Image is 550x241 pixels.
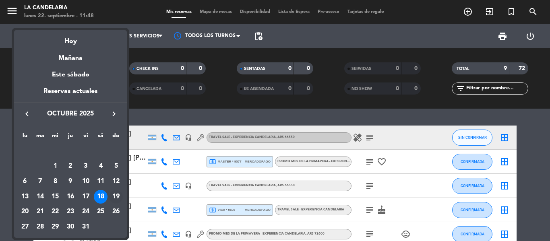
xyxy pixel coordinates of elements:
div: 4 [94,159,108,173]
td: 15 de octubre de 2025 [48,189,63,204]
td: 13 de octubre de 2025 [17,189,33,204]
td: 16 de octubre de 2025 [63,189,78,204]
div: 16 [64,190,77,204]
td: 23 de octubre de 2025 [63,204,78,220]
td: OCT. [17,144,124,159]
div: 2 [64,159,77,173]
td: 9 de octubre de 2025 [63,174,78,189]
td: 7 de octubre de 2025 [33,174,48,189]
td: 1 de octubre de 2025 [48,159,63,174]
div: 19 [109,190,123,204]
div: Este sábado [14,64,127,86]
div: 31 [79,220,93,234]
td: 29 de octubre de 2025 [48,219,63,235]
div: 24 [79,205,93,219]
td: 6 de octubre de 2025 [17,174,33,189]
td: 11 de octubre de 2025 [93,174,109,189]
td: 25 de octubre de 2025 [93,204,109,220]
div: 6 [18,175,32,188]
td: 3 de octubre de 2025 [78,159,93,174]
td: 20 de octubre de 2025 [17,204,33,220]
div: 29 [48,220,62,234]
td: 4 de octubre de 2025 [93,159,109,174]
div: 12 [109,175,123,188]
td: 10 de octubre de 2025 [78,174,93,189]
div: 21 [33,205,47,219]
i: keyboard_arrow_left [22,109,32,119]
div: 28 [33,220,47,234]
div: 5 [109,159,123,173]
div: Reservas actuales [14,86,127,103]
div: 20 [18,205,32,219]
td: 31 de octubre de 2025 [78,219,93,235]
td: 14 de octubre de 2025 [33,189,48,204]
button: keyboard_arrow_right [107,109,121,119]
td: 26 de octubre de 2025 [108,204,124,220]
td: 12 de octubre de 2025 [108,174,124,189]
div: 13 [18,190,32,204]
td: 27 de octubre de 2025 [17,219,33,235]
div: 11 [94,175,108,188]
th: viernes [78,131,93,144]
div: 15 [48,190,62,204]
td: 30 de octubre de 2025 [63,219,78,235]
div: 9 [64,175,77,188]
button: keyboard_arrow_left [20,109,34,119]
td: 18 de octubre de 2025 [93,189,109,204]
td: 21 de octubre de 2025 [33,204,48,220]
td: 8 de octubre de 2025 [48,174,63,189]
div: 8 [48,175,62,188]
td: 28 de octubre de 2025 [33,219,48,235]
div: 17 [79,190,93,204]
div: Mañana [14,47,127,64]
div: 25 [94,205,108,219]
th: domingo [108,131,124,144]
th: miércoles [48,131,63,144]
div: 14 [33,190,47,204]
th: lunes [17,131,33,144]
div: 7 [33,175,47,188]
div: 3 [79,159,93,173]
div: Hoy [14,30,127,47]
th: martes [33,131,48,144]
td: 22 de octubre de 2025 [48,204,63,220]
div: 18 [94,190,108,204]
td: 19 de octubre de 2025 [108,189,124,204]
div: 27 [18,220,32,234]
td: 5 de octubre de 2025 [108,159,124,174]
div: 10 [79,175,93,188]
div: 23 [64,205,77,219]
div: 30 [64,220,77,234]
div: 26 [109,205,123,219]
th: jueves [63,131,78,144]
i: keyboard_arrow_right [109,109,119,119]
div: 1 [48,159,62,173]
th: sábado [93,131,109,144]
td: 2 de octubre de 2025 [63,159,78,174]
span: octubre 2025 [34,109,107,119]
td: 17 de octubre de 2025 [78,189,93,204]
td: 24 de octubre de 2025 [78,204,93,220]
div: 22 [48,205,62,219]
